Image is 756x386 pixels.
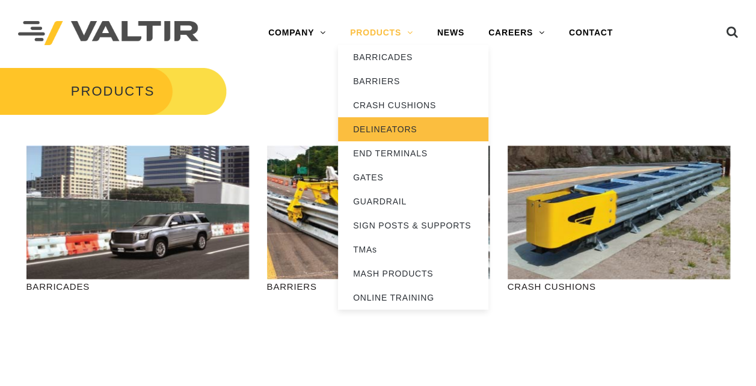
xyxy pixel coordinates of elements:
a: COMPANY [256,21,338,45]
p: BARRIERS [267,280,490,293]
a: DELINEATORS [338,117,488,141]
a: CRASH CUSHIONS [338,93,488,117]
a: NEWS [425,21,476,45]
a: BARRICADES [338,45,488,69]
a: GUARDRAIL [338,189,488,213]
a: GATES [338,165,488,189]
a: CONTACT [557,21,625,45]
a: BARRIERS [338,69,488,93]
img: Valtir [18,21,198,46]
a: END TERMINALS [338,141,488,165]
a: MASH PRODUCTS [338,262,488,286]
a: CAREERS [476,21,557,45]
a: PRODUCTS [338,21,425,45]
a: SIGN POSTS & SUPPORTS [338,213,488,237]
p: CRASH CUSHIONS [508,280,730,293]
p: BARRICADES [26,280,249,293]
a: ONLINE TRAINING [338,286,488,310]
a: TMAs [338,237,488,262]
